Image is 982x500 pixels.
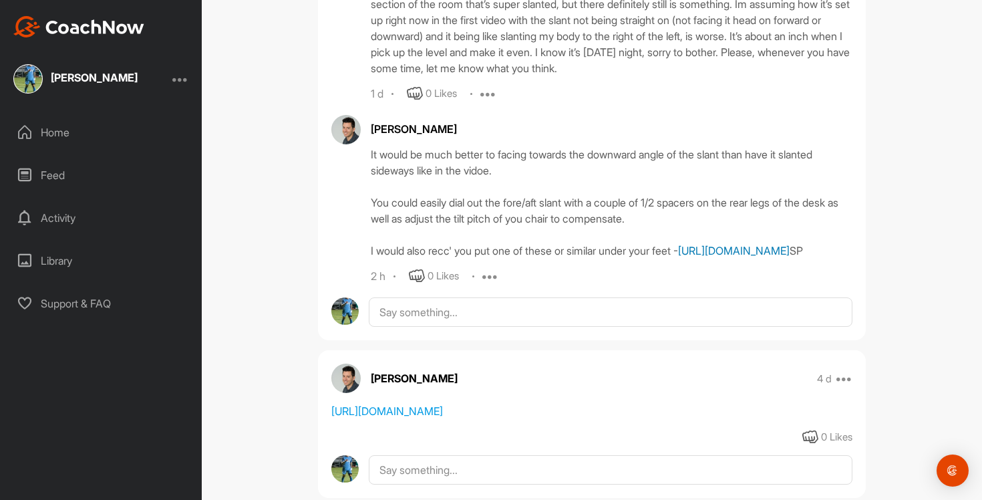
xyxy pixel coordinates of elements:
div: 0 Likes [426,86,457,102]
div: Home [7,116,196,149]
div: Activity [7,201,196,235]
p: [PERSON_NAME] [371,370,458,386]
div: [PERSON_NAME] [51,72,138,83]
div: Library [7,244,196,277]
img: CoachNow [13,16,144,37]
div: 2 h [371,270,385,283]
img: avatar [331,115,361,144]
div: Feed [7,158,196,192]
div: [PERSON_NAME] [371,121,852,137]
div: Open Intercom Messenger [937,455,969,487]
a: [URL][DOMAIN_NAME] [331,404,443,418]
div: 0 Likes [428,269,459,284]
a: [URL][DOMAIN_NAME] [678,244,790,257]
div: 1 d [371,88,383,101]
img: square_992e0308fd3b8bab0059b341ed31e2e7.jpg [13,64,43,94]
div: Support & FAQ [7,287,196,320]
p: 4 d [817,372,832,386]
img: avatar [331,364,361,393]
div: 0 Likes [821,430,852,445]
img: avatar [331,455,359,483]
img: avatar [331,297,359,325]
div: It would be much better to facing towards the downward angle of the slant than have it slanted si... [371,146,852,259]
